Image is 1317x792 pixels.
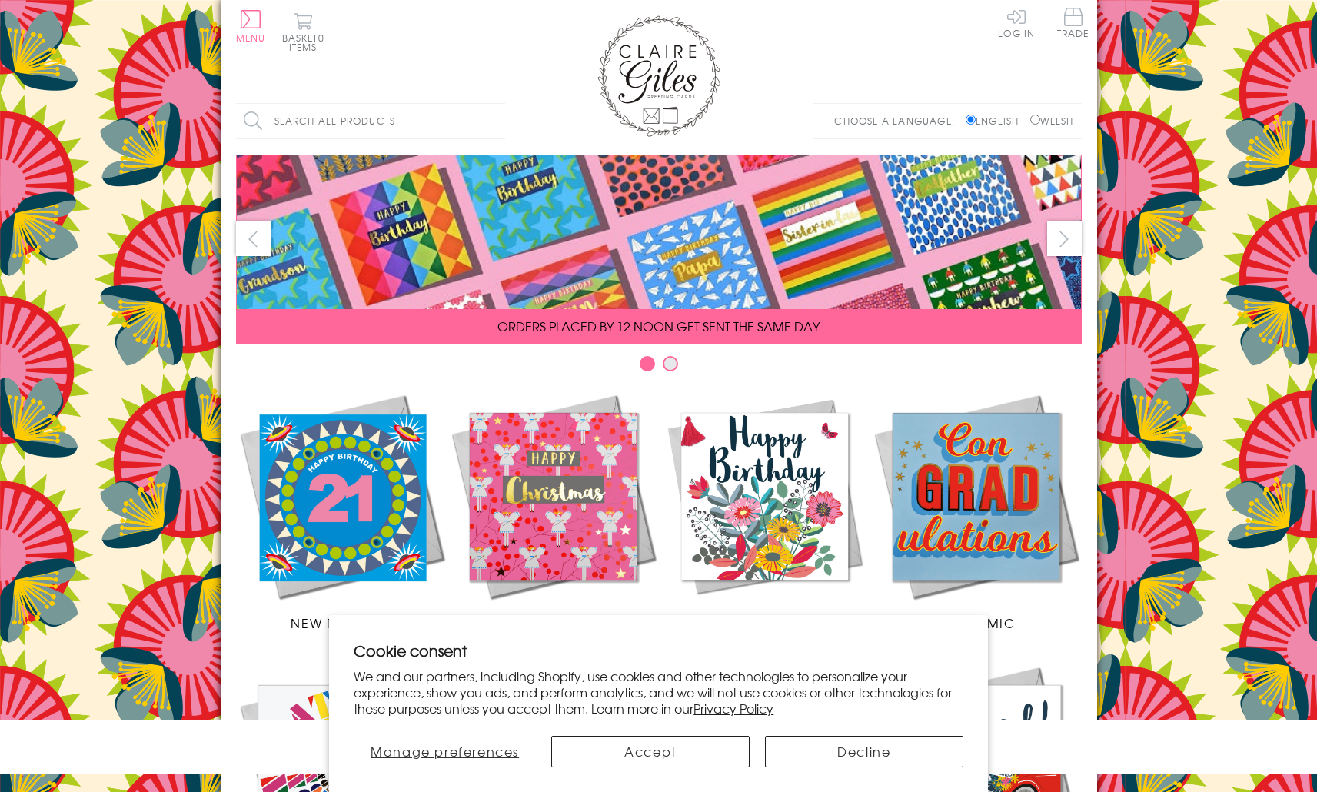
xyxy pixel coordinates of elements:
a: Birthdays [659,391,870,632]
p: We and our partners, including Shopify, use cookies and other technologies to personalize your ex... [354,668,963,716]
a: Trade [1057,8,1089,41]
button: Menu [236,10,266,42]
span: 0 items [289,31,324,54]
span: Birthdays [727,614,801,632]
label: Welsh [1030,114,1074,128]
img: Claire Giles Greetings Cards [597,15,720,137]
span: ORDERS PLACED BY 12 NOON GET SENT THE SAME DAY [497,317,820,335]
a: Privacy Policy [693,699,773,717]
span: Christmas [514,614,592,632]
button: Decline [765,736,963,767]
a: Academic [870,391,1082,632]
button: Accept [551,736,750,767]
span: Trade [1057,8,1089,38]
h2: Cookie consent [354,640,963,661]
span: New Releases [291,614,391,632]
span: Academic [936,614,1016,632]
button: Manage preferences [354,736,536,767]
button: Carousel Page 2 [663,356,678,371]
div: Carousel Pagination [236,355,1082,379]
span: Menu [236,31,266,45]
button: Carousel Page 1 (Current Slide) [640,356,655,371]
a: Christmas [447,391,659,632]
a: New Releases [236,391,447,632]
input: Search [490,104,505,138]
input: Welsh [1030,115,1040,125]
input: English [966,115,976,125]
span: Manage preferences [371,742,519,760]
a: Log In [998,8,1035,38]
button: Basket0 items [282,12,324,52]
button: prev [236,221,271,256]
input: Search all products [236,104,505,138]
p: Choose a language: [834,114,963,128]
label: English [966,114,1026,128]
button: next [1047,221,1082,256]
